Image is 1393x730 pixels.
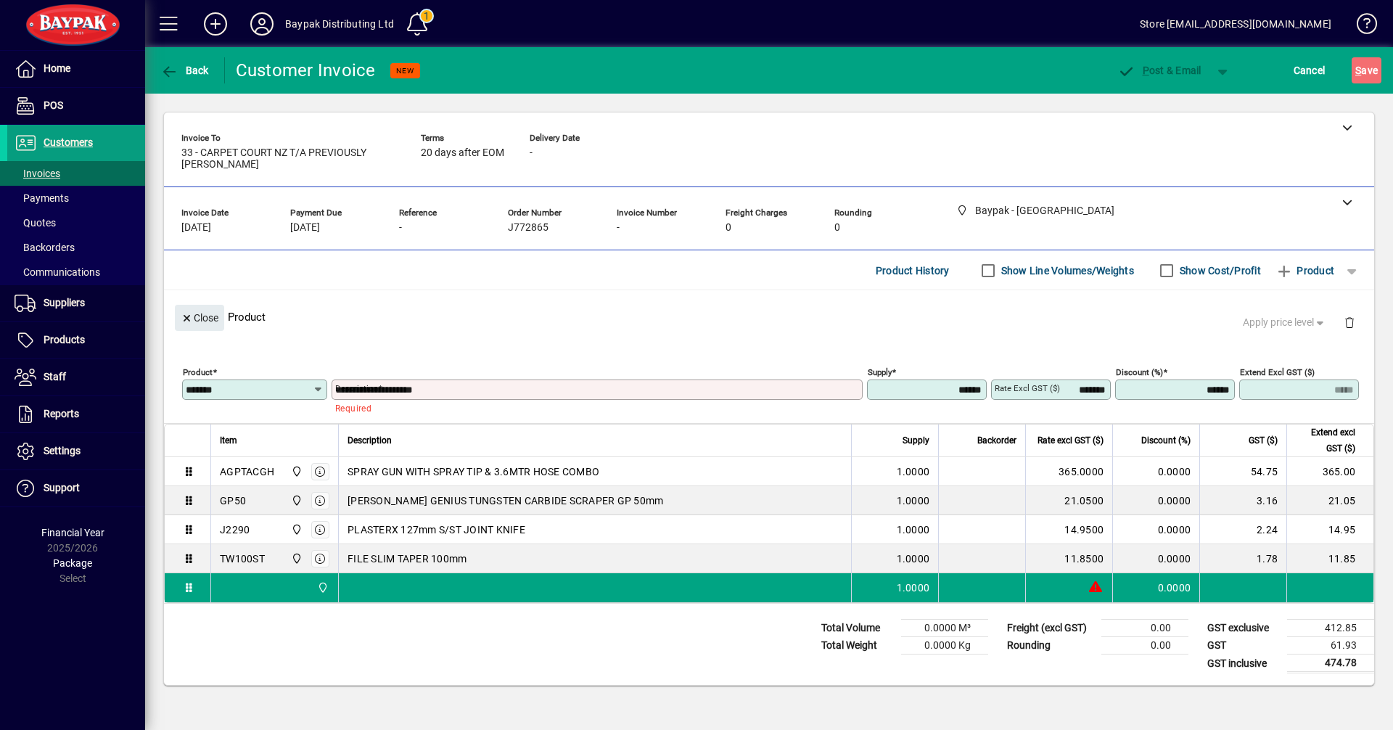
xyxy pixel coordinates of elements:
[1355,59,1378,82] span: ave
[876,259,950,282] span: Product History
[897,493,930,508] span: 1.0000
[348,464,599,479] span: SPRAY GUN WITH SPRAY TIP & 3.6MTR HOSE COMBO
[1140,12,1331,36] div: Store [EMAIL_ADDRESS][DOMAIN_NAME]
[995,383,1060,393] mat-label: Rate excl GST ($)
[868,367,892,377] mat-label: Supply
[1287,637,1374,655] td: 61.93
[1355,65,1361,76] span: S
[145,57,225,83] app-page-header-button: Back
[181,222,211,234] span: [DATE]
[41,527,104,538] span: Financial Year
[1035,522,1104,537] div: 14.9500
[7,161,145,186] a: Invoices
[15,192,69,204] span: Payments
[897,522,930,537] span: 1.0000
[44,99,63,111] span: POS
[1112,515,1199,544] td: 0.0000
[1199,486,1286,515] td: 3.16
[181,147,399,171] span: 33 - CARPET COURT NZ T/A PREVIOUSLY [PERSON_NAME]
[1112,486,1199,515] td: 0.0000
[1294,59,1326,82] span: Cancel
[183,367,213,377] mat-label: Product
[977,432,1016,448] span: Backorder
[348,551,467,566] span: FILE SLIM TAPER 100mm
[396,66,414,75] span: NEW
[1116,367,1163,377] mat-label: Discount (%)
[870,258,956,284] button: Product History
[1035,464,1104,479] div: 365.0000
[7,359,145,395] a: Staff
[44,482,80,493] span: Support
[220,432,237,448] span: Item
[1199,515,1286,544] td: 2.24
[1332,316,1367,329] app-page-header-button: Delete
[1200,637,1287,655] td: GST
[1346,3,1375,50] a: Knowledge Base
[181,306,218,330] span: Close
[44,408,79,419] span: Reports
[313,580,330,596] span: Baypak - Onekawa
[1037,432,1104,448] span: Rate excl GST ($)
[1240,367,1315,377] mat-label: Extend excl GST ($)
[44,297,85,308] span: Suppliers
[1332,305,1367,340] button: Delete
[7,88,145,124] a: POS
[7,51,145,87] a: Home
[1112,544,1199,573] td: 0.0000
[1286,544,1373,573] td: 11.85
[1243,315,1327,330] span: Apply price level
[1237,310,1333,336] button: Apply price level
[1035,551,1104,566] div: 11.8500
[157,57,213,83] button: Back
[7,470,145,507] a: Support
[15,242,75,253] span: Backorders
[1286,457,1373,486] td: 365.00
[15,266,100,278] span: Communications
[287,493,304,509] span: Baypak - Onekawa
[15,217,56,229] span: Quotes
[530,147,533,159] span: -
[290,222,320,234] span: [DATE]
[287,464,304,480] span: Baypak - Onekawa
[44,371,66,382] span: Staff
[348,522,525,537] span: PLASTERX 127mm S/ST JOINT KNIFE
[220,464,274,479] div: AGPTACGH
[617,222,620,234] span: -
[220,493,246,508] div: GP50
[998,263,1134,278] label: Show Line Volumes/Weights
[192,11,239,37] button: Add
[171,311,228,324] app-page-header-button: Close
[1199,457,1286,486] td: 54.75
[1286,486,1373,515] td: 21.05
[7,210,145,235] a: Quotes
[7,322,145,358] a: Products
[239,11,285,37] button: Profile
[44,334,85,345] span: Products
[287,551,304,567] span: Baypak - Onekawa
[1287,655,1374,673] td: 474.78
[1296,425,1355,456] span: Extend excl GST ($)
[1200,620,1287,637] td: GST exclusive
[897,464,930,479] span: 1.0000
[1112,457,1199,486] td: 0.0000
[1141,432,1191,448] span: Discount (%)
[1110,57,1209,83] button: Post & Email
[160,65,209,76] span: Back
[834,222,840,234] span: 0
[285,12,394,36] div: Baypak Distributing Ltd
[1117,65,1201,76] span: ost & Email
[1286,515,1373,544] td: 14.95
[7,285,145,321] a: Suppliers
[1112,573,1199,602] td: 0.0000
[901,637,988,655] td: 0.0000 Kg
[421,147,504,159] span: 20 days after EOM
[7,433,145,469] a: Settings
[1290,57,1329,83] button: Cancel
[220,522,250,537] div: J2290
[7,235,145,260] a: Backorders
[1035,493,1104,508] div: 21.0500
[903,432,929,448] span: Supply
[1177,263,1261,278] label: Show Cost/Profit
[7,396,145,432] a: Reports
[1287,620,1374,637] td: 412.85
